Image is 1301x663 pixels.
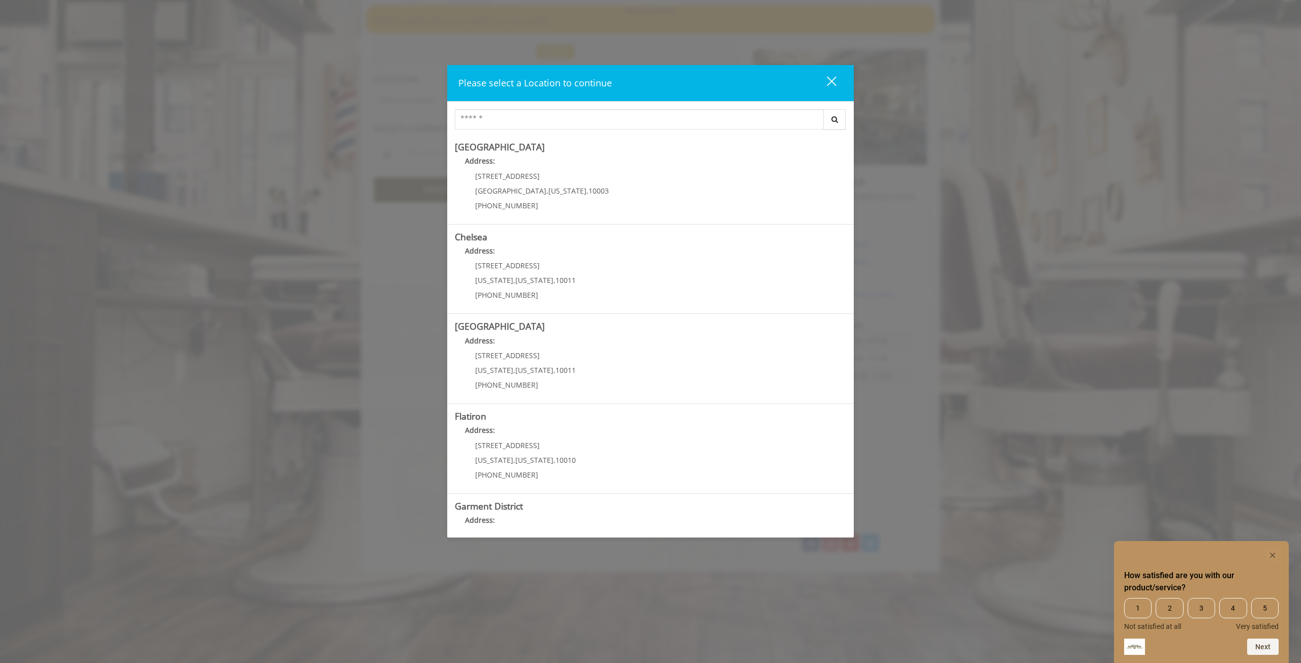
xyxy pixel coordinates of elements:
[555,365,576,375] span: 10011
[475,455,513,465] span: [US_STATE]
[475,261,540,270] span: [STREET_ADDRESS]
[555,275,576,285] span: 10011
[475,186,546,196] span: [GEOGRAPHIC_DATA]
[465,246,495,256] b: Address:
[458,77,612,89] span: Please select a Location to continue
[465,425,495,435] b: Address:
[546,186,548,196] span: ,
[475,470,538,480] span: [PHONE_NUMBER]
[475,275,513,285] span: [US_STATE]
[548,186,586,196] span: [US_STATE]
[553,275,555,285] span: ,
[1124,570,1279,594] h2: How satisfied are you with our product/service? Select an option from 1 to 5, with 1 being Not sa...
[475,380,538,390] span: [PHONE_NUMBER]
[555,455,576,465] span: 10010
[455,231,487,243] b: Chelsea
[475,201,538,210] span: [PHONE_NUMBER]
[815,76,835,91] div: close dialog
[553,455,555,465] span: ,
[513,365,515,375] span: ,
[455,500,523,512] b: Garment District
[1188,598,1215,618] span: 3
[515,365,553,375] span: [US_STATE]
[1251,598,1279,618] span: 5
[1124,598,1152,618] span: 1
[586,186,588,196] span: ,
[465,156,495,166] b: Address:
[455,320,545,332] b: [GEOGRAPHIC_DATA]
[475,351,540,360] span: [STREET_ADDRESS]
[475,365,513,375] span: [US_STATE]
[465,515,495,525] b: Address:
[455,109,846,135] div: Center Select
[515,455,553,465] span: [US_STATE]
[455,109,824,130] input: Search Center
[515,275,553,285] span: [US_STATE]
[553,365,555,375] span: ,
[1266,549,1279,561] button: Hide survey
[808,73,843,93] button: close dialog
[1124,622,1181,630] span: Not satisfied at all
[475,171,540,181] span: [STREET_ADDRESS]
[1219,598,1247,618] span: 4
[588,186,609,196] span: 10003
[513,275,515,285] span: ,
[465,336,495,345] b: Address:
[475,440,540,450] span: [STREET_ADDRESS]
[1124,549,1279,655] div: How satisfied are you with our product/service? Select an option from 1 to 5, with 1 being Not sa...
[455,410,486,422] b: Flatiron
[455,141,545,153] b: [GEOGRAPHIC_DATA]
[829,116,841,123] i: Search button
[513,455,515,465] span: ,
[1124,598,1279,630] div: How satisfied are you with our product/service? Select an option from 1 to 5, with 1 being Not sa...
[1247,639,1279,655] button: Next question
[475,290,538,300] span: [PHONE_NUMBER]
[1156,598,1183,618] span: 2
[1236,622,1279,630] span: Very satisfied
